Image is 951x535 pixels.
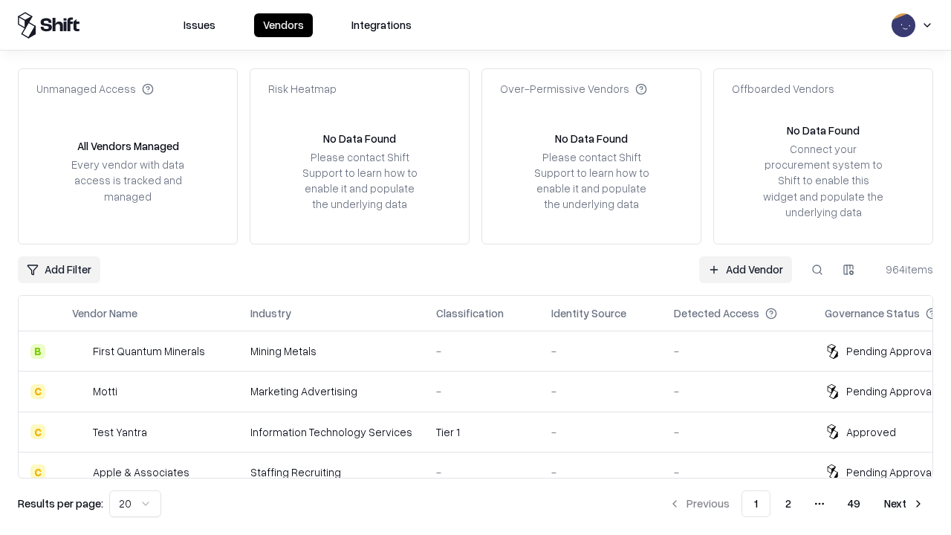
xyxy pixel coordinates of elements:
div: Unmanaged Access [36,81,154,97]
div: Information Technology Services [250,424,412,440]
button: Issues [175,13,224,37]
div: Test Yantra [93,424,147,440]
div: - [551,383,650,399]
div: Pending Approval [846,383,934,399]
a: Add Vendor [699,256,792,283]
button: Add Filter [18,256,100,283]
img: Apple & Associates [72,464,87,479]
div: Motti [93,383,117,399]
button: Integrations [343,13,421,37]
div: Over-Permissive Vendors [500,81,647,97]
div: All Vendors Managed [77,138,179,154]
div: No Data Found [323,131,396,146]
div: Please contact Shift Support to learn how to enable it and populate the underlying data [530,149,653,213]
div: - [674,383,801,399]
button: Next [875,490,933,517]
button: 49 [836,490,872,517]
div: First Quantum Minerals [93,343,205,359]
div: - [551,343,650,359]
div: Every vendor with data access is tracked and managed [66,157,189,204]
div: Mining Metals [250,343,412,359]
div: Identity Source [551,305,626,321]
div: Staffing Recruiting [250,464,412,480]
div: Apple & Associates [93,464,189,480]
p: Results per page: [18,496,103,511]
div: - [551,424,650,440]
div: - [674,343,801,359]
div: Detected Access [674,305,759,321]
div: Approved [846,424,896,440]
button: 1 [741,490,770,517]
div: No Data Found [787,123,860,138]
div: Classification [436,305,504,321]
button: Vendors [254,13,313,37]
div: Pending Approval [846,343,934,359]
div: Risk Heatmap [268,81,337,97]
div: - [436,343,528,359]
div: - [674,464,801,480]
div: - [674,424,801,440]
div: 964 items [874,262,933,277]
div: - [436,464,528,480]
div: Please contact Shift Support to learn how to enable it and populate the underlying data [298,149,421,213]
div: Connect your procurement system to Shift to enable this widget and populate the underlying data [762,141,885,220]
div: C [30,464,45,479]
button: 2 [773,490,803,517]
div: Pending Approval [846,464,934,480]
img: First Quantum Minerals [72,344,87,359]
div: Industry [250,305,291,321]
div: Vendor Name [72,305,137,321]
div: Governance Status [825,305,920,321]
div: No Data Found [555,131,628,146]
div: - [551,464,650,480]
div: C [30,384,45,399]
div: Tier 1 [436,424,528,440]
nav: pagination [660,490,933,517]
div: B [30,344,45,359]
div: Offboarded Vendors [732,81,834,97]
div: Marketing Advertising [250,383,412,399]
img: Test Yantra [72,424,87,439]
img: Motti [72,384,87,399]
div: C [30,424,45,439]
div: - [436,383,528,399]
